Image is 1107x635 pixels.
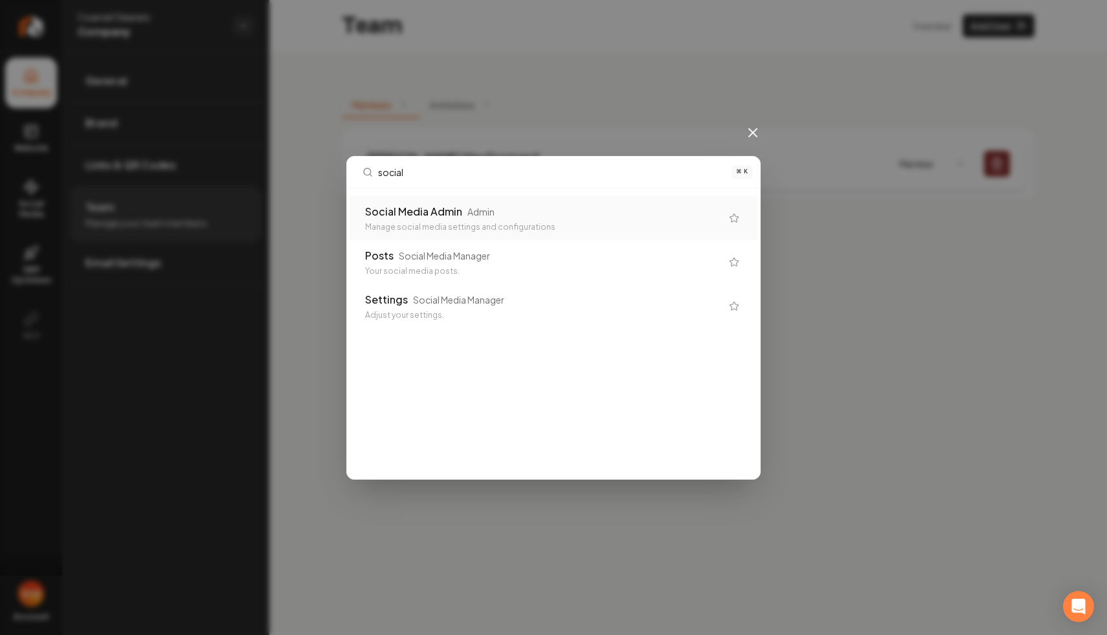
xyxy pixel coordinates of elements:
div: Social Media Admin [365,204,462,219]
input: Search sections... [378,157,724,188]
div: Manage social media settings and configurations [365,222,721,232]
div: Open Intercom Messenger [1063,591,1094,622]
div: Search sections... [347,188,760,336]
div: Posts [365,248,394,263]
div: Adjust your settings. [365,310,721,320]
div: Social Media Manager [413,293,504,306]
div: Settings [365,292,408,307]
div: Your social media posts. [365,266,721,276]
div: Social Media Manager [399,249,490,262]
div: Admin [467,205,495,218]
